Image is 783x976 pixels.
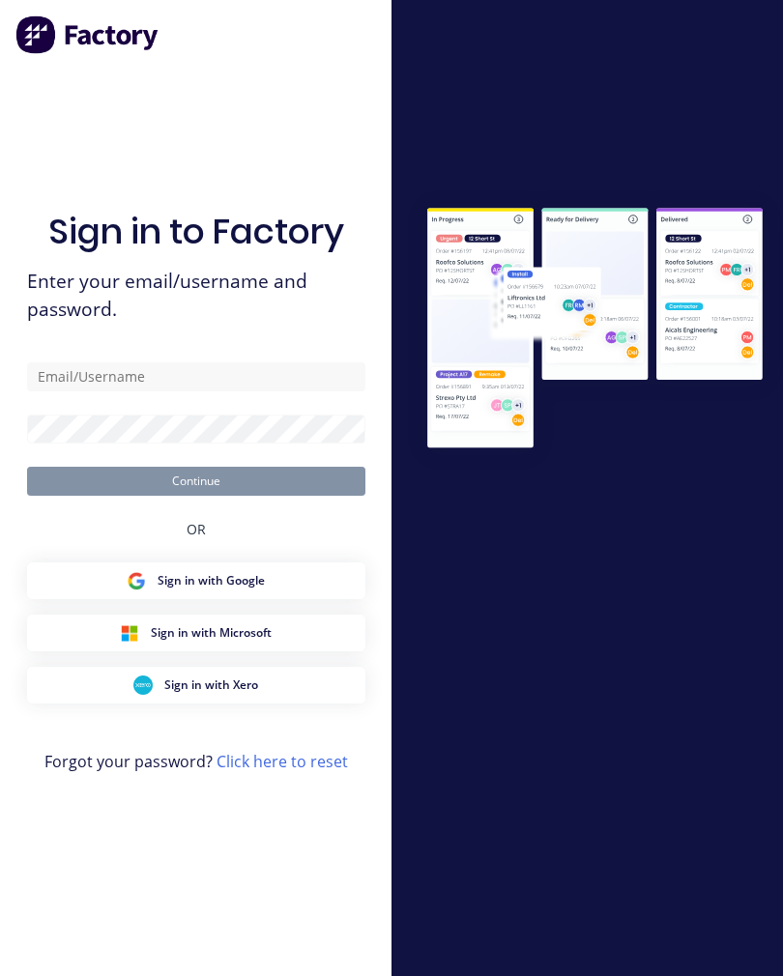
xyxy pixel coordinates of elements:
img: Factory [15,15,160,54]
span: Forgot your password? [44,750,348,773]
img: Google Sign in [127,571,146,590]
span: Sign in with Microsoft [151,624,272,642]
button: Google Sign inSign in with Google [27,562,365,599]
div: OR [187,496,206,562]
input: Email/Username [27,362,365,391]
button: Microsoft Sign inSign in with Microsoft [27,615,365,651]
span: Sign in with Google [158,572,265,589]
img: Xero Sign in [133,675,153,695]
span: Sign in with Xero [164,676,258,694]
button: Continue [27,467,365,496]
span: Enter your email/username and password. [27,268,365,324]
button: Xero Sign inSign in with Xero [27,667,365,703]
h1: Sign in to Factory [48,211,344,252]
a: Click here to reset [217,751,348,772]
img: Microsoft Sign in [120,623,139,643]
img: Sign in [407,189,783,470]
